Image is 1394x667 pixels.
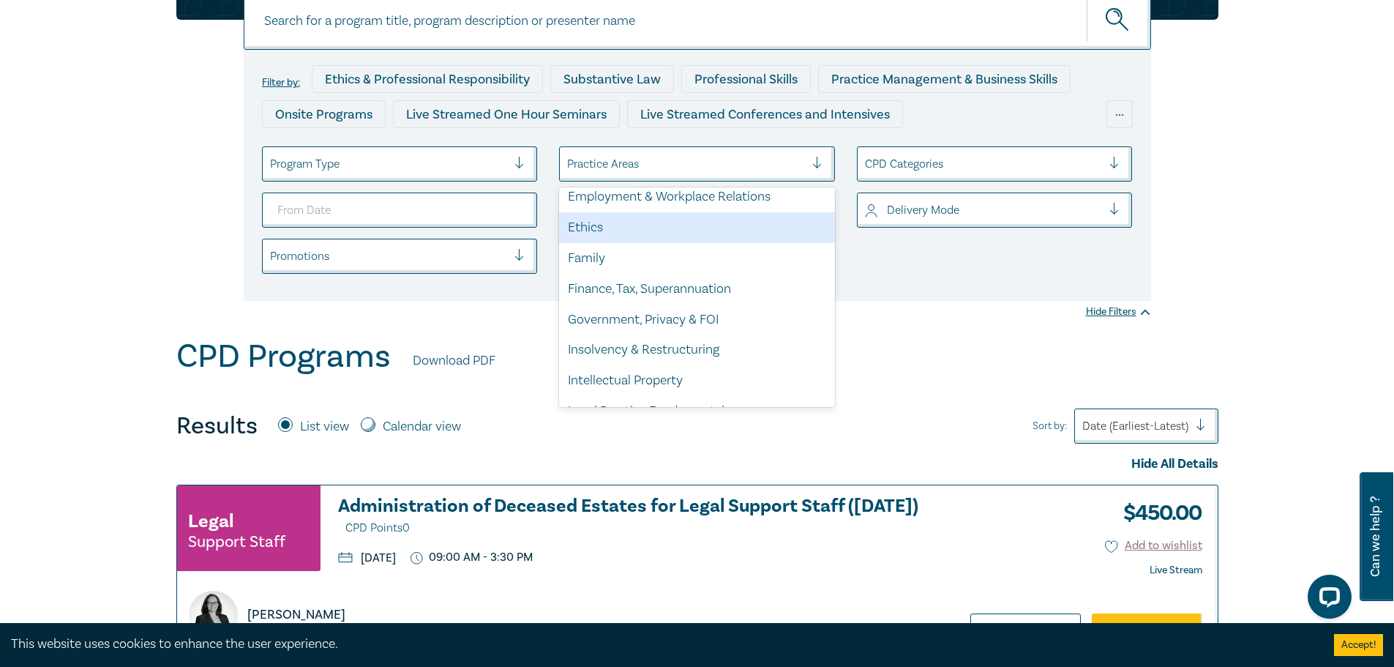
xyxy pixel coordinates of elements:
p: [DATE] [338,552,396,564]
h3: Legal [188,508,233,534]
div: Substantive Law [550,65,674,93]
label: List view [300,417,349,436]
label: Calendar view [383,417,461,436]
iframe: LiveChat chat widget [1296,569,1357,630]
a: Learn more [970,614,1081,641]
input: select [865,156,868,172]
div: Finance, Tax, Superannuation [559,274,835,305]
div: Insolvency & Restructuring [559,335,835,365]
div: Employment & Workplace Relations [559,182,835,212]
span: CPD Points 0 [345,521,410,535]
a: Add to Cart [1092,614,1202,641]
h1: CPD Programs [176,338,391,376]
div: Ethics & Professional Responsibility [312,65,543,93]
div: Hide All Details [176,455,1218,474]
button: Add to wishlist [1105,537,1202,554]
div: Legal Practice Fundamentals [559,396,835,427]
div: Government, Privacy & FOI [559,305,835,335]
img: https://s3.ap-southeast-2.amazonaws.com/leo-cussen-store-production-content/Contacts/Naomi%20Guye... [189,591,238,640]
div: Practice Management & Business Skills [818,65,1071,93]
button: Accept cookies [1334,634,1383,656]
div: Onsite Programs [262,100,386,128]
input: From Date [262,193,538,228]
div: Live Streamed One Hour Seminars [393,100,620,128]
div: Live Streamed Conferences and Intensives [627,100,903,128]
h3: Administration of Deceased Estates for Legal Support Staff ([DATE]) [338,496,940,538]
div: Hide Filters [1086,305,1151,319]
div: Family [559,243,835,274]
label: Filter by: [262,77,300,89]
input: Sort by [1082,418,1085,434]
input: select [270,156,273,172]
div: Ethics [559,212,835,243]
div: This website uses cookies to enhance the user experience. [11,635,1312,654]
h3: $ 450.00 [1112,496,1202,530]
div: National Programs [844,135,979,163]
input: select [865,202,868,218]
span: Can we help ? [1368,481,1382,592]
div: Intellectual Property [559,365,835,396]
small: Support Staff [188,534,285,549]
h4: Results [176,411,258,441]
div: Professional Skills [681,65,811,93]
a: Administration of Deceased Estates for Legal Support Staff ([DATE]) CPD Points0 [338,496,940,538]
strong: Live Stream [1150,564,1202,577]
p: [PERSON_NAME] [247,605,345,625]
input: select [270,248,273,264]
div: Hide Detail [875,620,956,635]
div: Pre-Recorded Webcasts [501,135,670,163]
p: 09:00 AM - 3:30 PM [411,551,533,564]
input: select [567,156,570,172]
div: Live Streamed Practical Workshops [262,135,494,163]
div: 10 CPD Point Packages [677,135,837,163]
div: ... [1106,100,1133,128]
a: Download PDF [413,351,495,370]
span: Sort by: [1033,418,1067,434]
